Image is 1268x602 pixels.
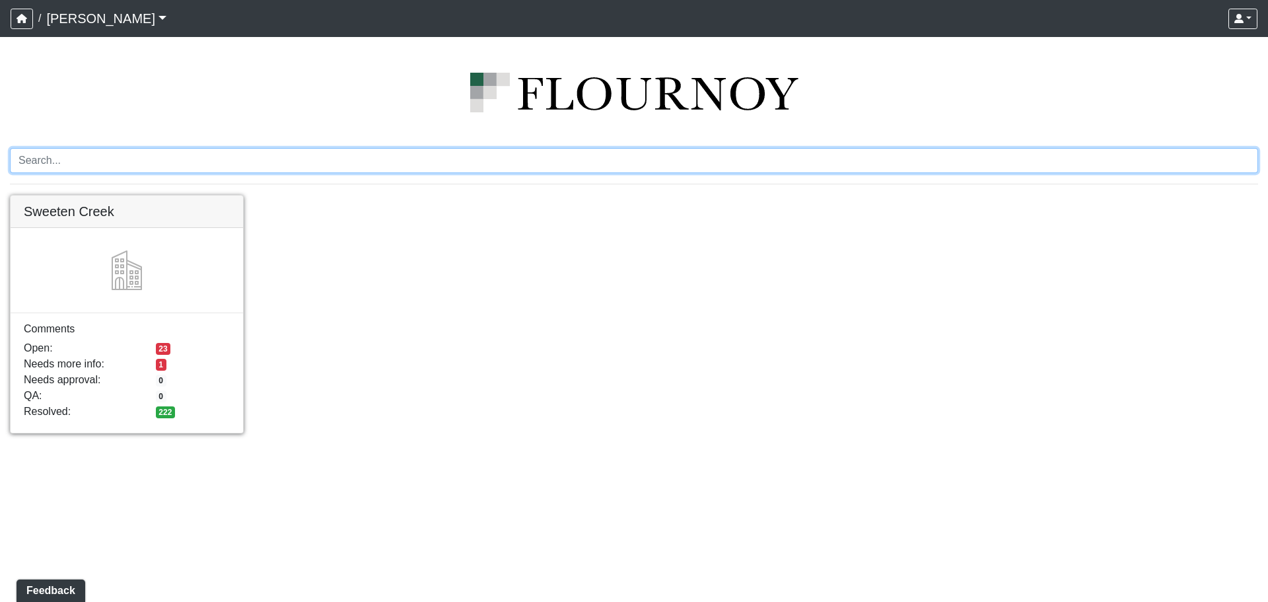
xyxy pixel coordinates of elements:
[33,5,46,32] span: /
[10,576,88,602] iframe: Ybug feedback widget
[46,5,166,32] a: [PERSON_NAME]
[10,73,1258,112] img: logo
[10,148,1258,173] input: Search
